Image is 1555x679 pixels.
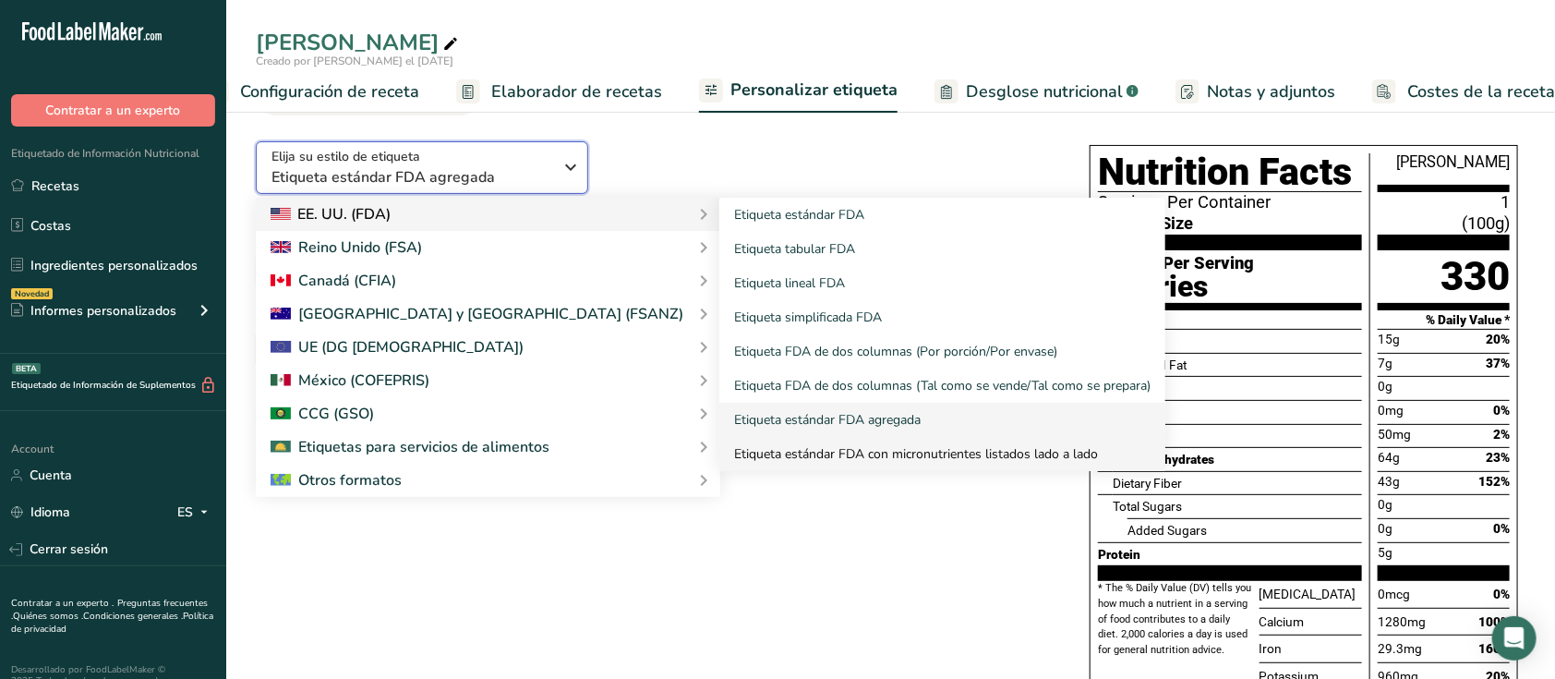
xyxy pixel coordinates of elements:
span: Desglose nutricional [966,79,1123,104]
div: 0mcg [1378,583,1493,606]
span: 5g [1378,543,1392,563]
span: 0mg [1378,401,1404,420]
span: Iron [1260,639,1283,659]
a: Personalizar etiqueta [699,69,898,114]
a: Preguntas frecuentes . [11,597,208,623]
div: Canadá (CFIA) [271,270,396,292]
span: Etiqueta estándar FDA agregada [271,166,553,188]
div: [PERSON_NAME] [256,26,462,59]
span: 0g [1378,377,1392,396]
span: 64g [1378,448,1400,467]
span: 23% [1486,450,1510,465]
div: Calories [1098,270,1362,303]
a: Quiénes somos . [13,610,83,623]
div: Otros formatos [271,469,402,491]
a: Elaborador de recetas [456,71,662,113]
span: Costes de la receta [1407,79,1555,104]
div: CCG (GSO) [271,403,374,425]
div: [GEOGRAPHIC_DATA] y [GEOGRAPHIC_DATA] (FSANZ) [271,303,683,325]
a: Política de privacidad [11,610,213,636]
div: México (COFEPRIS) [271,370,429,392]
span: Dietary Fiber [1113,476,1182,491]
span: 330 [1440,257,1510,297]
span: Creado por [PERSON_NAME] el [DATE] [256,54,453,68]
a: Desglose nutricional [934,71,1139,113]
span: Added Sugars [1127,523,1207,538]
div: Amount Per Serving [1098,258,1362,270]
span: Servings Per Container [1098,192,1362,213]
div: [PERSON_NAME] [1370,153,1510,192]
div: UE (DG [DEMOGRAPHIC_DATA]) [271,336,524,358]
span: Protein [1098,547,1140,562]
span: Personalizar etiqueta [730,78,898,103]
span: [MEDICAL_DATA] [1260,585,1356,604]
span: 152% [1478,474,1510,489]
span: 2% [1493,427,1510,442]
a: Notas y adjuntos [1175,71,1335,113]
a: Contratar a un experto . [11,597,114,610]
a: Etiqueta estándar FDA [719,198,1165,232]
a: Etiqueta tabular FDA [719,232,1165,266]
button: Elija su estilo de etiqueta Etiqueta estándar FDA agregada [256,141,588,194]
button: Contratar a un experto [11,94,215,127]
span: 50mg [1378,425,1411,444]
img: 2Q== [271,407,291,420]
a: Configuración de receta [205,71,419,113]
span: 1 (100g) [1378,192,1510,235]
div: 1280mg [1378,611,1478,634]
div: % Daily Value * [1370,310,1510,330]
div: Etiquetas para servicios de alimentos [271,436,549,458]
span: 0% [1493,585,1510,604]
div: BETA [12,363,41,374]
a: Etiqueta FDA de dos columnas (Tal como se vende/Tal como se prepara) [719,369,1165,403]
div: Reino Unido (FSA) [271,236,422,259]
span: Total Sugars [1113,499,1182,514]
a: Etiqueta simplificada FDA [719,300,1165,334]
span: 43g [1378,472,1400,491]
div: Nutrition Facts [1098,153,1370,192]
span: 20% [1486,332,1510,346]
a: Etiqueta FDA de dos columnas (Por porción/Por envase) [719,334,1165,369]
span: 37% [1486,356,1510,370]
span: Elaborador de recetas [491,79,662,104]
span: Notas y adjuntos [1207,79,1335,104]
span: 15g [1378,330,1400,349]
div: Novedad [11,288,53,299]
span: 0% [1493,521,1510,536]
div: Informes personalizados [11,301,176,321]
div: ES [177,502,215,524]
div: EE. UU. (FDA) [271,203,392,225]
a: Costes de la receta [1372,71,1555,113]
a: Condiciones generales . [83,610,183,623]
a: Etiqueta estándar FDA agregada [719,403,1165,437]
span: 0g [1378,519,1392,539]
a: Idioma [11,496,70,528]
a: Etiqueta estándar FDA con micronutrientes listados lado a lado [719,437,1165,471]
span: 0g [1378,495,1392,515]
span: 160% [1478,639,1510,659]
span: 0% [1493,403,1510,418]
div: Open Intercom Messenger [1492,616,1537,661]
a: Etiqueta lineal FDA [719,266,1165,300]
span: 100% [1478,612,1510,632]
span: 7g [1378,354,1392,373]
span: Calcium [1260,612,1305,632]
div: 29.3mg [1378,637,1478,661]
span: Elija su estilo de etiqueta [271,147,420,166]
span: Configuración de receta [240,79,419,104]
